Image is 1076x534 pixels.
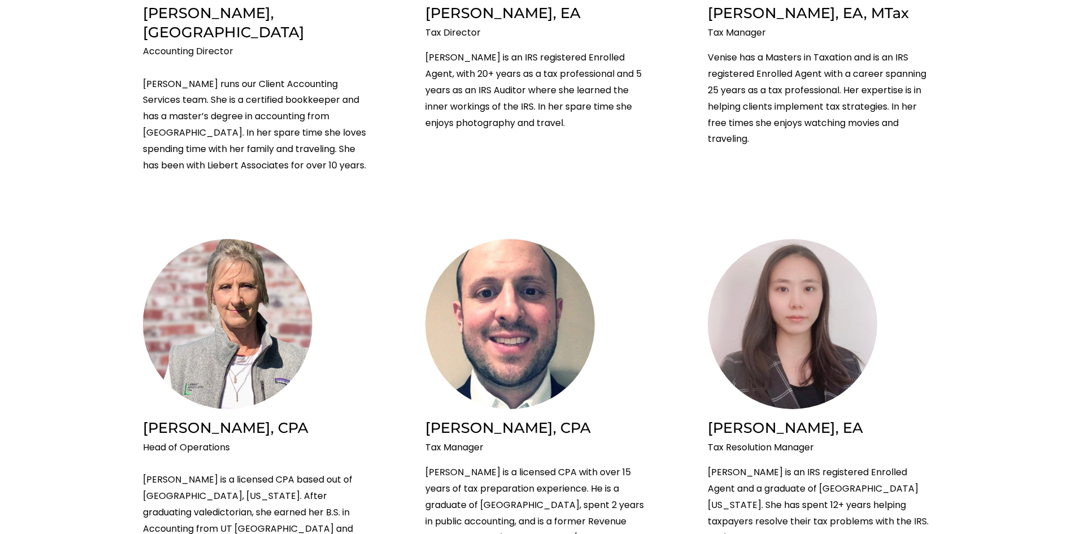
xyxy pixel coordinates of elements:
[708,3,934,22] h2: [PERSON_NAME], EA, MTax
[425,25,651,41] p: Tax Director
[425,440,651,456] p: Tax Manager
[425,3,651,22] h2: [PERSON_NAME], EA
[143,44,369,173] p: Accounting Director [PERSON_NAME] runs our Client Accounting Services team. She is a certified bo...
[708,440,934,456] p: Tax Resolution Manager
[708,25,934,41] p: Tax Manager
[425,50,651,131] p: [PERSON_NAME] is an IRS registered Enrolled Agent, with 20+ years as a tax professional and 5 yea...
[708,50,934,147] p: Venise has a Masters in Taxation and is an IRS registered Enrolled Agent with a career spanning 2...
[143,418,369,437] h2: [PERSON_NAME], CPA
[425,418,651,437] h2: [PERSON_NAME], CPA
[708,418,934,437] h2: [PERSON_NAME], EA
[143,3,369,41] h2: [PERSON_NAME], [GEOGRAPHIC_DATA]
